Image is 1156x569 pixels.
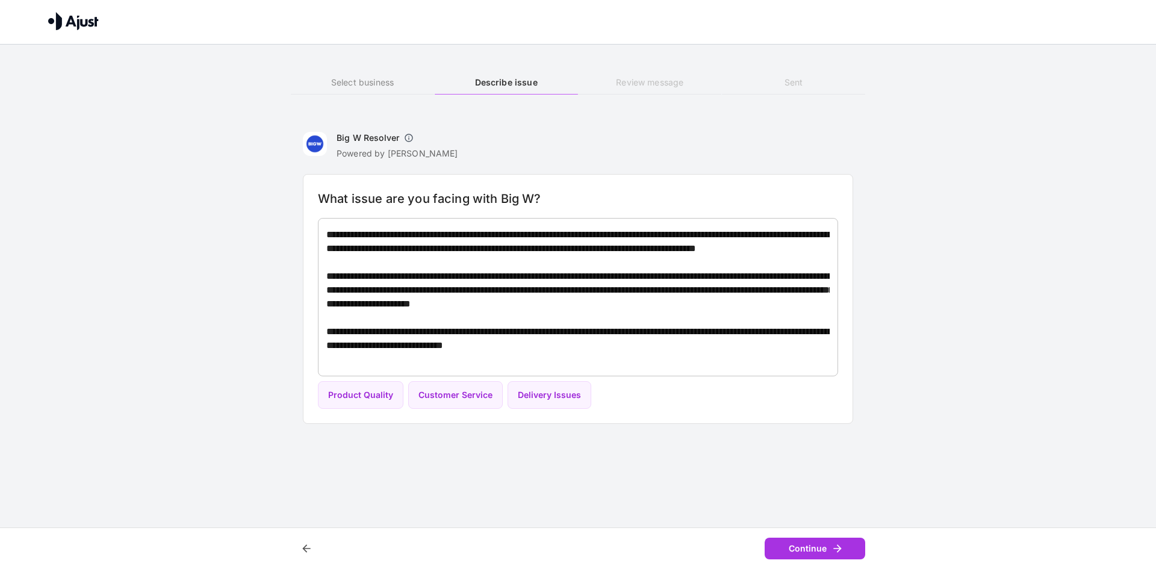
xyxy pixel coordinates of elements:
[291,76,434,89] h6: Select business
[337,132,399,144] h6: Big W Resolver
[318,189,838,208] h6: What issue are you facing with Big W?
[435,76,578,89] h6: Describe issue
[303,132,327,156] img: Big W
[722,76,865,89] h6: Sent
[318,381,403,409] button: Product Quality
[408,381,503,409] button: Customer Service
[337,148,458,160] p: Powered by [PERSON_NAME]
[765,538,865,560] button: Continue
[578,76,721,89] h6: Review message
[508,381,591,409] button: Delivery Issues
[48,12,99,30] img: Ajust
